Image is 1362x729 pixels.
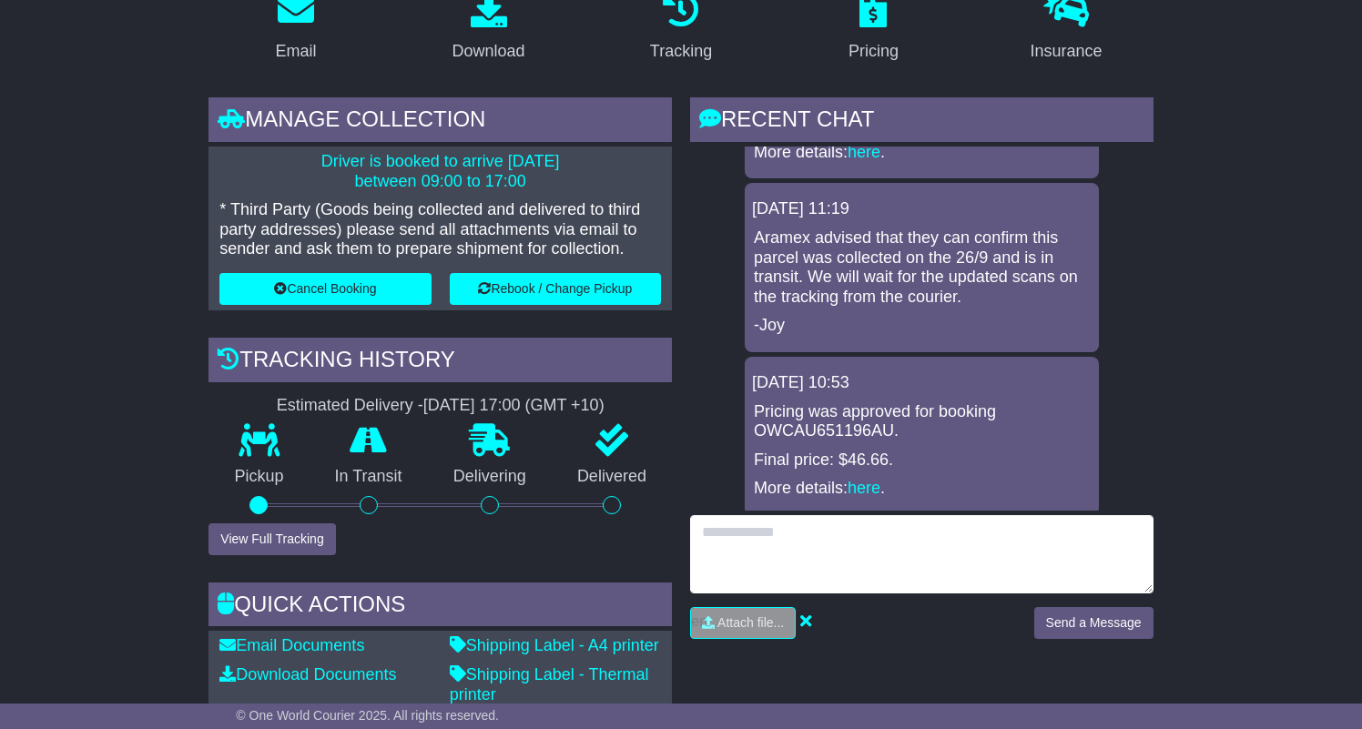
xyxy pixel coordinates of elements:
[690,97,1154,147] div: RECENT CHAT
[219,636,364,654] a: Email Documents
[754,402,1090,441] p: Pricing was approved for booking OWCAU651196AU.
[236,708,499,723] span: © One World Courier 2025. All rights reserved.
[849,39,899,64] div: Pricing
[208,582,672,632] div: Quick Actions
[650,39,712,64] div: Tracking
[752,199,1092,219] div: [DATE] 11:19
[754,143,1090,163] p: More details: .
[208,97,672,147] div: Manage collection
[848,479,880,497] a: here
[450,636,659,654] a: Shipping Label - A4 printer
[309,467,427,487] p: In Transit
[552,467,672,487] p: Delivered
[450,665,649,704] a: Shipping Label - Thermal printer
[452,39,525,64] div: Download
[208,467,309,487] p: Pickup
[219,152,661,191] p: Driver is booked to arrive [DATE] between 09:00 to 17:00
[219,665,396,683] a: Download Documents
[754,479,1090,499] p: More details: .
[848,143,880,161] a: here
[1030,39,1102,64] div: Insurance
[754,451,1090,471] p: Final price: $46.66.
[219,273,431,305] button: Cancel Booking
[208,396,672,416] div: Estimated Delivery -
[208,523,335,555] button: View Full Tracking
[450,273,661,305] button: Rebook / Change Pickup
[423,396,605,416] div: [DATE] 17:00 (GMT +10)
[208,338,672,387] div: Tracking history
[219,200,661,259] p: * Third Party (Goods being collected and delivered to third party addresses) please send all atta...
[276,39,317,64] div: Email
[754,316,1090,336] p: -Joy
[1034,607,1154,639] button: Send a Message
[428,467,552,487] p: Delivering
[754,228,1090,307] p: Aramex advised that they can confirm this parcel was collected on the 26/9 and is in transit. We ...
[752,373,1092,393] div: [DATE] 10:53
